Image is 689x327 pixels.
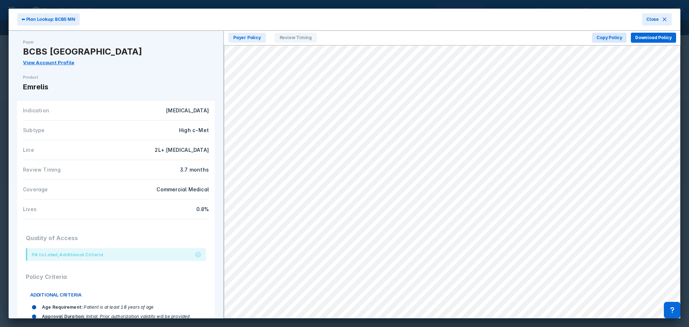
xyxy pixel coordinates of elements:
[23,126,116,134] div: Subtype
[17,13,80,25] button: ⬅ Plan Lookup: BCBS MN
[23,107,116,115] div: Indication
[23,75,209,80] div: Product
[42,304,83,310] span: Age Requirement :
[23,46,209,57] div: BCBS [GEOGRAPHIC_DATA]
[120,166,209,174] div: 3.7 months
[23,166,116,174] div: Review Timing
[30,291,81,298] span: ADDITIONAL CRITERIA
[23,60,74,65] a: View Account Profile
[592,33,627,43] button: Copy Policy
[26,228,206,248] div: Quality of Access
[120,126,209,134] div: High c-Met
[596,34,622,41] span: Copy Policy
[664,302,680,318] div: Contact Support
[23,39,209,45] div: Payer
[642,13,672,25] button: Close
[84,304,154,310] span: Patient is at least 18 years of age
[631,33,676,41] a: Download Policy
[646,16,659,23] span: Close
[23,81,209,92] div: Emrelis
[32,251,103,258] div: PA to Label; Additional Criteria
[42,314,85,319] span: Approval Duration :
[23,146,116,154] div: Line
[23,205,116,213] div: Lives
[635,34,672,41] span: Download Policy
[120,205,209,213] div: 0.8%
[42,314,190,326] span: Initial: Prior authorization validity will be provided initially for 6 months.
[275,33,317,43] span: Review Timing
[120,146,209,154] div: 2L+ [MEDICAL_DATA]
[228,33,266,43] span: Payer Policy
[26,267,206,287] div: Policy Criteria
[23,186,116,193] div: Coverage
[22,16,75,23] span: ⬅ Plan Lookup: BCBS MN
[120,186,209,193] div: Commercial Medical
[120,107,209,115] div: [MEDICAL_DATA]
[631,33,676,43] button: Download Policy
